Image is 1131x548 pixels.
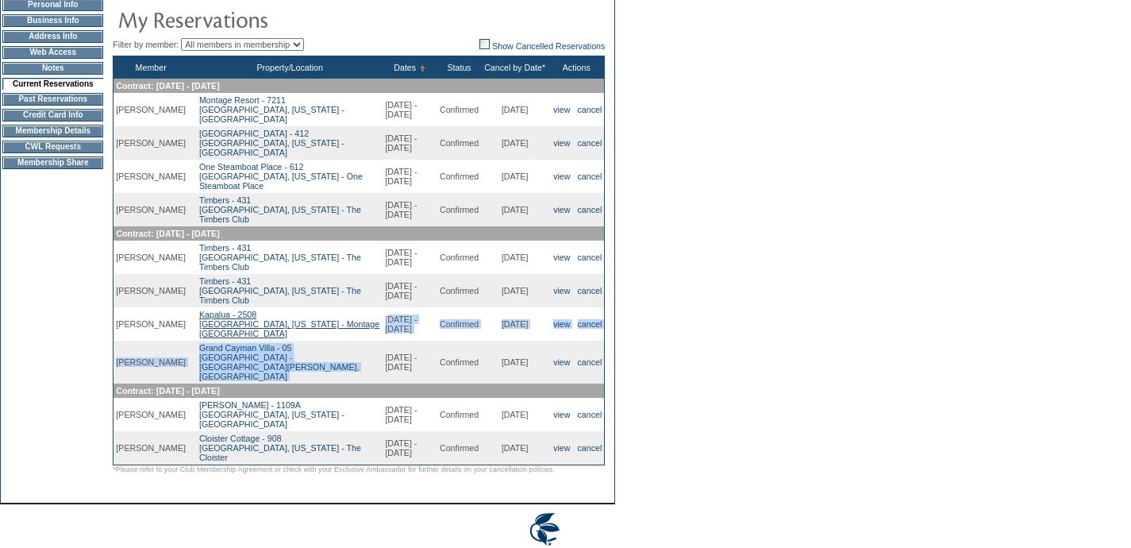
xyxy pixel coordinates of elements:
[553,105,570,114] a: view
[383,307,437,341] td: [DATE] - [DATE]
[578,105,602,114] a: cancel
[113,241,188,274] td: [PERSON_NAME]
[199,129,344,157] a: [GEOGRAPHIC_DATA] - 412[GEOGRAPHIC_DATA], [US_STATE] - [GEOGRAPHIC_DATA]
[578,138,602,148] a: cancel
[113,431,188,465] td: [PERSON_NAME]
[553,357,570,367] a: view
[578,253,602,262] a: cancel
[578,286,602,295] a: cancel
[116,81,219,91] span: Contract: [DATE] - [DATE]
[437,398,481,431] td: Confirmed
[578,319,602,329] a: cancel
[481,241,548,274] td: [DATE]
[416,65,426,71] img: Ascending
[578,172,602,181] a: cancel
[383,193,437,226] td: [DATE] - [DATE]
[113,341,188,384] td: [PERSON_NAME]
[113,126,188,160] td: [PERSON_NAME]
[553,319,570,329] a: view
[383,274,437,307] td: [DATE] - [DATE]
[481,398,548,431] td: [DATE]
[383,341,437,384] td: [DATE] - [DATE]
[116,386,219,396] span: Contract: [DATE] - [DATE]
[437,274,481,307] td: Confirmed
[553,253,570,262] a: view
[199,400,344,429] a: [PERSON_NAME] - 1109A[GEOGRAPHIC_DATA], [US_STATE] - [GEOGRAPHIC_DATA]
[2,156,103,169] td: Membership Share
[437,307,481,341] td: Confirmed
[481,160,548,193] td: [DATE]
[383,398,437,431] td: [DATE] - [DATE]
[578,443,602,453] a: cancel
[2,109,103,122] td: Credit Card Info
[479,39,490,49] img: chk_off.JPG
[484,63,545,72] a: Cancel by Date*
[383,160,437,193] td: [DATE] - [DATE]
[199,95,344,124] a: Montage Resort - 7211[GEOGRAPHIC_DATA], [US_STATE] - [GEOGRAPHIC_DATA]
[199,310,379,338] a: Kapalua - 2508[GEOGRAPHIC_DATA], [US_STATE] - Montage [GEOGRAPHIC_DATA]
[481,274,548,307] td: [DATE]
[553,286,570,295] a: view
[553,443,570,453] a: view
[479,41,605,51] a: Show Cancelled Reservations
[578,410,602,419] a: cancel
[113,398,188,431] td: [PERSON_NAME]
[136,63,167,72] a: Member
[437,93,481,126] td: Confirmed
[199,343,360,381] a: Grand Cayman Villa - 05[GEOGRAPHIC_DATA] - [GEOGRAPHIC_DATA][PERSON_NAME], [GEOGRAPHIC_DATA]
[2,46,103,59] td: Web Access
[199,195,361,224] a: Timbers - 431[GEOGRAPHIC_DATA], [US_STATE] - The Timbers Club
[2,125,103,137] td: Membership Details
[113,274,188,307] td: [PERSON_NAME]
[481,126,548,160] td: [DATE]
[2,141,103,153] td: CWL Requests
[2,30,103,43] td: Address Info
[199,162,363,191] a: One Steamboat Place - 612[GEOGRAPHIC_DATA], [US_STATE] - One Steamboat Place
[553,172,570,181] a: view
[383,241,437,274] td: [DATE] - [DATE]
[199,243,361,272] a: Timbers - 431[GEOGRAPHIC_DATA], [US_STATE] - The Timbers Club
[578,205,602,214] a: cancel
[2,14,103,27] td: Business Info
[113,193,188,226] td: [PERSON_NAME]
[199,276,361,305] a: Timbers - 431[GEOGRAPHIC_DATA], [US_STATE] - The Timbers Club
[481,307,548,341] td: [DATE]
[437,431,481,465] td: Confirmed
[256,63,323,72] a: Property/Location
[578,357,602,367] a: cancel
[437,341,481,384] td: Confirmed
[2,93,103,106] td: Past Reservations
[113,307,188,341] td: [PERSON_NAME]
[437,160,481,193] td: Confirmed
[553,138,570,148] a: view
[481,341,548,384] td: [DATE]
[437,126,481,160] td: Confirmed
[553,205,570,214] a: view
[394,63,416,72] a: Dates
[116,229,219,238] span: Contract: [DATE] - [DATE]
[437,193,481,226] td: Confirmed
[548,56,605,79] th: Actions
[447,63,471,72] a: Status
[383,93,437,126] td: [DATE] - [DATE]
[113,93,188,126] td: [PERSON_NAME]
[199,434,361,462] a: Cloister Cottage - 908[GEOGRAPHIC_DATA], [US_STATE] - The Cloister
[113,465,555,473] span: *Please refer to your Club Membership Agreement or check with your Exclusive Ambassador for furth...
[117,3,435,35] img: pgTtlMyReservations.gif
[553,410,570,419] a: view
[2,78,103,90] td: Current Reservations
[481,93,548,126] td: [DATE]
[437,241,481,274] td: Confirmed
[2,62,103,75] td: Notes
[113,40,179,49] span: Filter by member:
[113,160,188,193] td: [PERSON_NAME]
[481,431,548,465] td: [DATE]
[481,193,548,226] td: [DATE]
[383,126,437,160] td: [DATE] - [DATE]
[383,431,437,465] td: [DATE] - [DATE]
